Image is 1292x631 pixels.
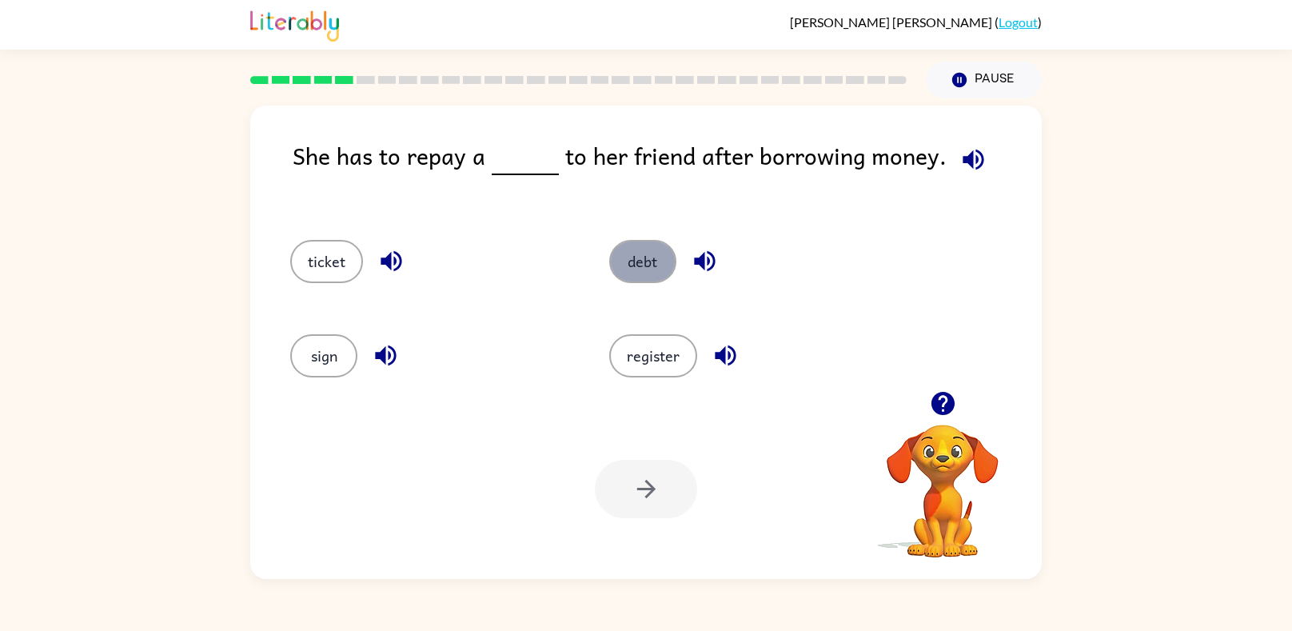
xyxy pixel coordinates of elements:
[863,400,1023,560] video: Your browser must support playing .mp4 files to use Literably. Please try using another browser.
[290,334,357,377] button: sign
[293,138,1042,208] div: She has to repay a to her friend after borrowing money.
[250,6,339,42] img: Literably
[926,62,1042,98] button: Pause
[790,14,995,30] span: [PERSON_NAME] [PERSON_NAME]
[999,14,1038,30] a: Logout
[290,240,363,283] button: ticket
[790,14,1042,30] div: ( )
[609,240,676,283] button: debt
[609,334,697,377] button: register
